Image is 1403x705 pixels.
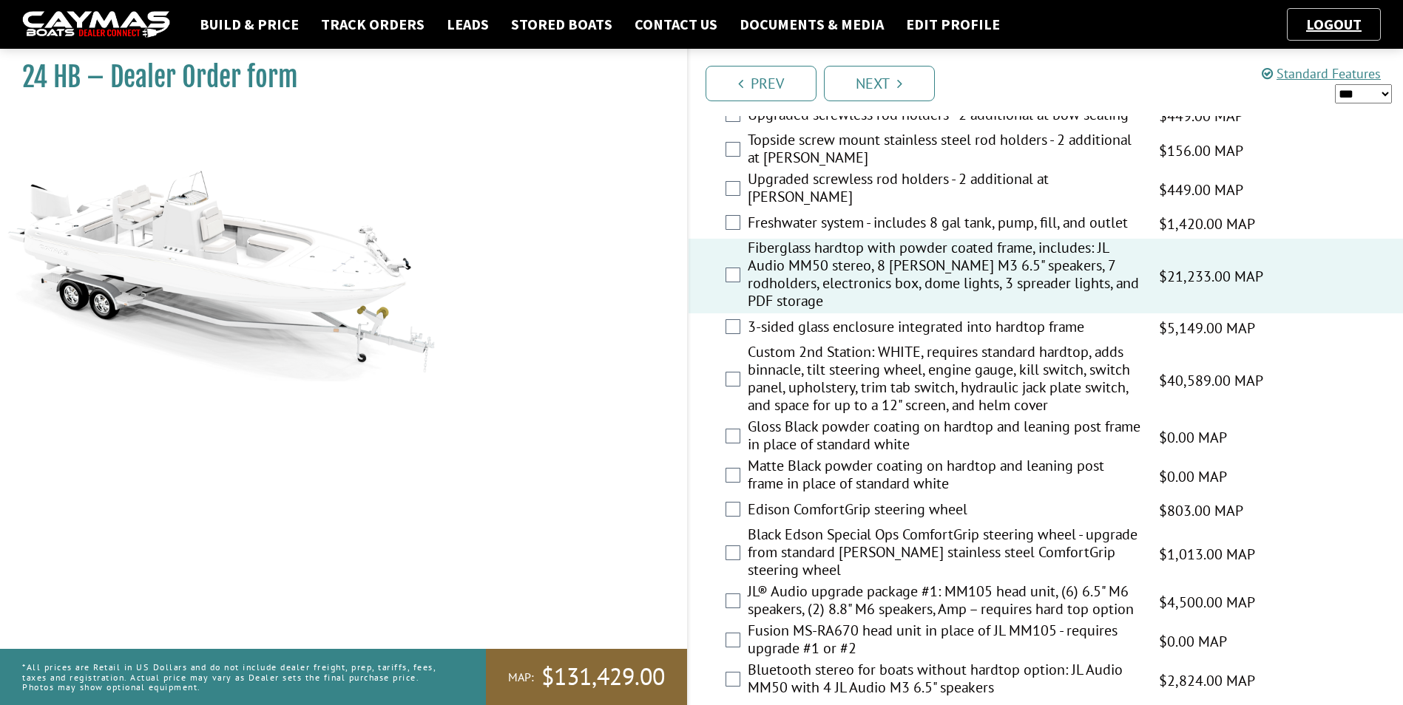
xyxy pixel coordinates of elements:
[748,500,1141,522] label: Edison ComfortGrip steering wheel
[439,15,496,34] a: Leads
[706,66,817,101] a: Prev
[508,670,534,685] span: MAP:
[748,661,1141,700] label: Bluetooth stereo for boats without hardtop option: JL Audio MM50 with 4 JL Audio M3 6.5" speakers
[1159,591,1255,613] span: $4,500.00 MAP
[1159,213,1255,235] span: $1,420.00 MAP
[1159,105,1243,127] span: $449.00 MAP
[1159,630,1227,653] span: $0.00 MAP
[1299,15,1369,33] a: Logout
[748,131,1141,170] label: Topside screw mount stainless steel rod holders - 2 additional at [PERSON_NAME]
[1159,140,1243,162] span: $156.00 MAP
[1159,670,1255,692] span: $2,824.00 MAP
[192,15,306,34] a: Build & Price
[748,214,1141,235] label: Freshwater system - includes 8 gal tank, pump, fill, and outlet
[22,11,170,38] img: caymas-dealer-connect-2ed40d3bc7270c1d8d7ffb4b79bf05adc795679939227970def78ec6f6c03838.gif
[748,318,1141,339] label: 3-sided glass enclosure integrated into hardtop frame
[748,106,1141,127] label: Upgraded screwless rod holders - 2 additional at bow seating
[314,15,432,34] a: Track Orders
[541,661,665,692] span: $131,429.00
[748,582,1141,621] label: JL® Audio upgrade package #1: MM105 head unit, (6) 6.5" M6 speakers, (2) 8.8" M6 speakers, Amp – ...
[1159,543,1255,565] span: $1,013.00 MAP
[486,649,687,705] a: MAP:$131,429.00
[1159,317,1255,339] span: $5,149.00 MAP
[22,655,453,699] p: *All prices are Retail in US Dollars and do not include dealer freight, prep, tariffs, fees, taxe...
[748,170,1141,209] label: Upgraded screwless rod holders - 2 additional at [PERSON_NAME]
[1159,179,1243,201] span: $449.00 MAP
[748,239,1141,313] label: Fiberglass hardtop with powder coated frame, includes: JL Audio MM50 stereo, 8 [PERSON_NAME] M3 6...
[1262,65,1381,82] a: Standard Features
[1159,426,1227,449] span: $0.00 MAP
[748,418,1141,457] label: Gloss Black powder coating on hardtop and leaning post frame in place of standard white
[1159,265,1263,287] span: $21,233.00 MAP
[748,343,1141,418] label: Custom 2nd Station: WHITE, requires standard hardtop, adds binnacle, tilt steering wheel, engine ...
[748,525,1141,582] label: Black Edson Special Ops ComfortGrip steering wheel - upgrade from standard [PERSON_NAME] stainles...
[627,15,725,34] a: Contact Us
[748,457,1141,496] label: Matte Black powder coating on hardtop and leaning post frame in place of standard white
[1159,466,1227,488] span: $0.00 MAP
[748,621,1141,661] label: Fusion MS-RA670 head unit in place of JL MM105 - requires upgrade #1 or #2
[1159,500,1243,522] span: $803.00 MAP
[899,15,1007,34] a: Edit Profile
[824,66,935,101] a: Next
[504,15,620,34] a: Stored Boats
[22,61,650,94] h1: 24 HB – Dealer Order form
[1159,369,1263,392] span: $40,589.00 MAP
[732,15,891,34] a: Documents & Media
